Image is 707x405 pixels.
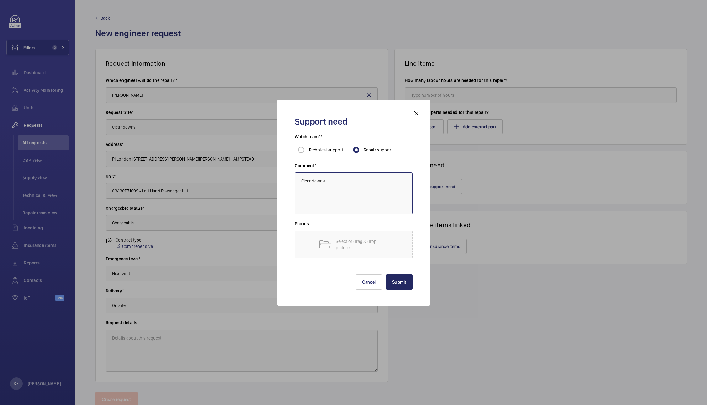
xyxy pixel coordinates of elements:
span: Technical support [309,147,344,152]
button: Cancel [356,274,382,290]
h3: Photos [295,221,413,231]
h3: Comment* [295,162,413,172]
h3: Which team?* [295,134,413,144]
p: Select or drag & drop pictures [336,238,389,251]
h2: Support need [295,116,413,127]
button: Submit [386,274,413,290]
span: Repair support [364,147,393,152]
